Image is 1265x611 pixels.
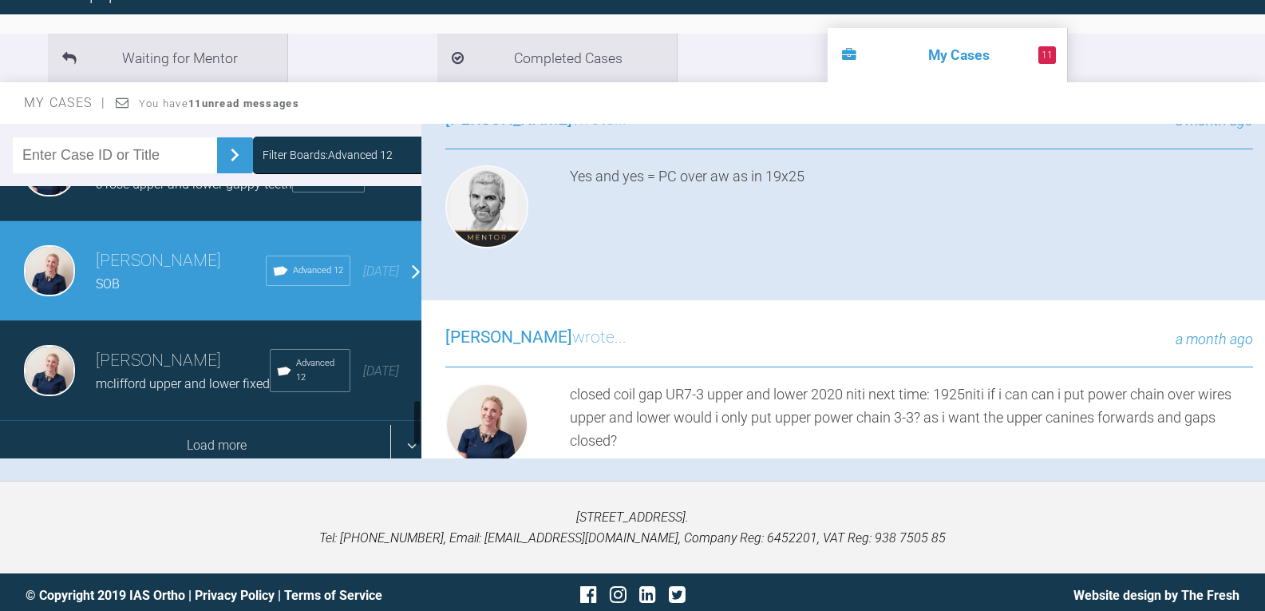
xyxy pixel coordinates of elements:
li: My Cases [828,28,1067,82]
a: Terms of Service [284,588,382,603]
span: 11 [1038,46,1056,64]
strong: 11 unread messages [188,97,299,109]
p: [STREET_ADDRESS]. Tel: [PHONE_NUMBER], Email: [EMAIL_ADDRESS][DOMAIN_NAME], Company Reg: 6452201,... [26,507,1239,548]
img: Olivia Nixon [24,345,75,396]
img: Ross Hobson [445,165,528,248]
span: SOB [96,276,120,292]
input: Enter Case ID or Title [13,137,217,173]
li: Completed Cases [437,34,677,82]
img: chevronRight.28bd32b0.svg [222,142,247,168]
span: a month ago [1176,331,1253,347]
a: Website design by The Fresh [1073,588,1239,603]
span: mclifford upper and lower fixed [96,376,270,391]
h3: wrote... [445,324,627,351]
img: Olivia Nixon [24,245,75,296]
h3: [PERSON_NAME] [96,248,266,275]
div: closed coil gap UR7-3 upper and lower 2020 niti next time: 1925niti if i can can i put power chai... [570,383,1253,473]
div: Yes and yes = PC over aw as in 19x25 [570,165,1253,255]
span: [PERSON_NAME] [445,327,572,347]
span: [DATE] [363,363,399,379]
h3: [PERSON_NAME] [96,347,270,375]
span: Advanced 12 [293,264,343,278]
div: Filter Boards: Advanced 12 [263,146,393,164]
span: Advanced 12 [296,356,343,385]
div: © Copyright 2019 IAS Ortho | | [26,585,430,606]
a: Privacy Policy [195,588,275,603]
span: You have [139,97,299,109]
span: [DATE] [363,264,399,279]
span: My Cases [24,95,106,110]
img: Olivia Nixon [445,383,528,466]
span: [PERSON_NAME] [445,109,572,129]
li: Waiting for Mentor [48,34,287,82]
